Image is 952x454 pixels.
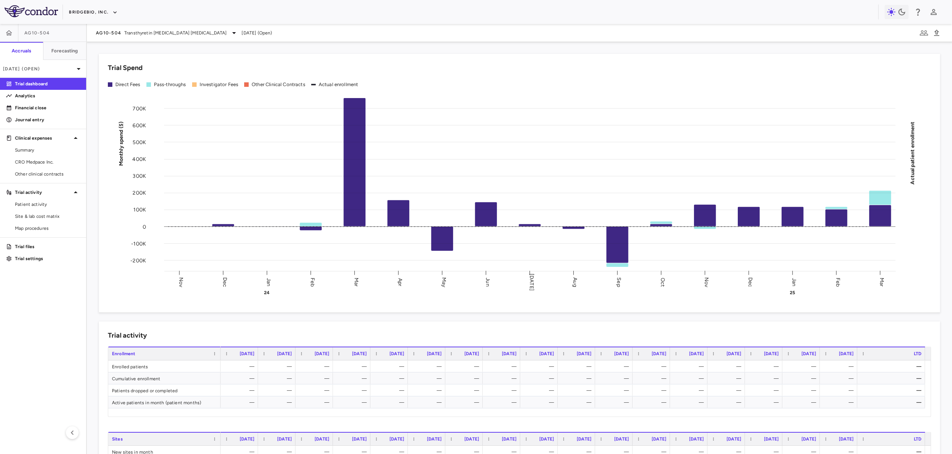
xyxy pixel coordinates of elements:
[133,139,146,145] tspan: 500K
[108,63,143,73] h6: Trial Spend
[564,396,591,408] div: —
[266,278,272,286] text: Jan
[639,396,666,408] div: —
[265,372,292,384] div: —
[539,351,554,356] span: [DATE]
[377,384,404,396] div: —
[485,278,491,286] text: Jun
[789,360,816,372] div: —
[240,351,254,356] span: [DATE]
[616,277,622,287] text: Sep
[464,351,479,356] span: [DATE]
[914,436,921,442] span: LTD
[51,48,78,54] h6: Forecasting
[133,105,146,112] tspan: 700K
[839,351,854,356] span: [DATE]
[564,384,591,396] div: —
[15,243,80,250] p: Trial files
[15,255,80,262] p: Trial settings
[789,384,816,396] div: —
[4,5,58,17] img: logo-full-SnFGN8VE.png
[572,277,578,287] text: Aug
[564,360,591,372] div: —
[502,436,516,442] span: [DATE]
[864,372,921,384] div: —
[15,189,71,196] p: Trial activity
[277,351,292,356] span: [DATE]
[265,384,292,396] div: —
[178,277,184,287] text: Nov
[790,290,795,295] text: 25
[240,436,254,442] span: [DATE]
[154,81,186,88] div: Pass-throughs
[602,384,629,396] div: —
[143,223,146,230] tspan: 0
[415,372,442,384] div: —
[752,384,779,396] div: —
[340,396,367,408] div: —
[752,396,779,408] div: —
[15,135,71,141] p: Clinical expenses
[108,396,221,408] div: Active patients in month (patient months)
[789,396,816,408] div: —
[539,436,554,442] span: [DATE]
[227,384,254,396] div: —
[130,257,146,263] tspan: -200K
[108,384,221,396] div: Patients dropped or completed
[727,351,741,356] span: [DATE]
[827,384,854,396] div: —
[801,436,816,442] span: [DATE]
[839,436,854,442] span: [DATE]
[12,48,31,54] h6: Accruals
[389,351,404,356] span: [DATE]
[714,384,741,396] div: —
[801,351,816,356] span: [DATE]
[264,290,270,295] text: 24
[242,30,272,36] span: [DATE] (Open)
[112,436,123,442] span: Sites
[764,351,779,356] span: [DATE]
[415,384,442,396] div: —
[864,396,921,408] div: —
[527,360,554,372] div: —
[15,147,80,153] span: Summary
[677,372,704,384] div: —
[15,104,80,111] p: Financial close
[115,81,140,88] div: Direct Fees
[602,372,629,384] div: —
[131,240,146,247] tspan: -100K
[132,156,146,162] tspan: 400K
[464,436,479,442] span: [DATE]
[577,351,591,356] span: [DATE]
[752,372,779,384] div: —
[133,122,146,128] tspan: 600K
[452,384,479,396] div: —
[639,384,666,396] div: —
[309,277,316,286] text: Feb
[527,372,554,384] div: —
[764,436,779,442] span: [DATE]
[677,396,704,408] div: —
[441,277,447,287] text: May
[108,372,221,384] div: Cumulative enrollment
[689,436,704,442] span: [DATE]
[389,436,404,442] span: [DATE]
[577,436,591,442] span: [DATE]
[222,277,228,287] text: Dec
[489,372,516,384] div: —
[252,81,305,88] div: Other Clinical Contracts
[489,360,516,372] div: —
[200,81,239,88] div: Investigator Fees
[24,30,50,36] span: AG10-504
[15,80,80,87] p: Trial dashboard
[528,274,535,291] text: [DATE]
[227,396,254,408] div: —
[112,351,136,356] span: Enrollment
[108,330,147,341] h6: Trial activity
[614,436,629,442] span: [DATE]
[714,360,741,372] div: —
[527,396,554,408] div: —
[689,351,704,356] span: [DATE]
[69,6,118,18] button: BridgeBio, Inc.
[15,92,80,99] p: Analytics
